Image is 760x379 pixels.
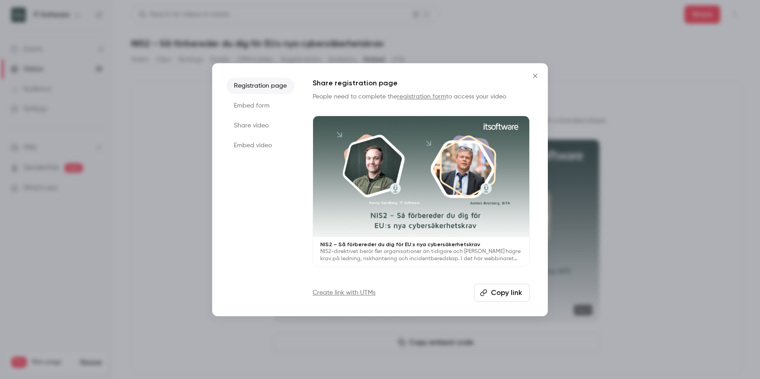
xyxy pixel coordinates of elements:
[227,117,294,134] li: Share video
[320,248,522,262] p: NIS2-direktivet berör fler organisationer än tidigare och [PERSON_NAME] högre krav på ledning, ri...
[313,116,530,267] a: NIS2 – Så förbereder du dig för EU:s nya cybersäkerhetskravNIS2-direktivet berör fler organisatio...
[320,241,522,248] p: NIS2 – Så förbereder du dig för EU:s nya cybersäkerhetskrav
[227,137,294,154] li: Embed video
[474,284,530,302] button: Copy link
[227,78,294,94] li: Registration page
[313,92,530,101] p: People need to complete the to access your video
[526,67,544,85] button: Close
[313,288,375,297] a: Create link with UTMs
[227,98,294,114] li: Embed form
[397,94,446,100] a: registration form
[313,78,530,89] h1: Share registration page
